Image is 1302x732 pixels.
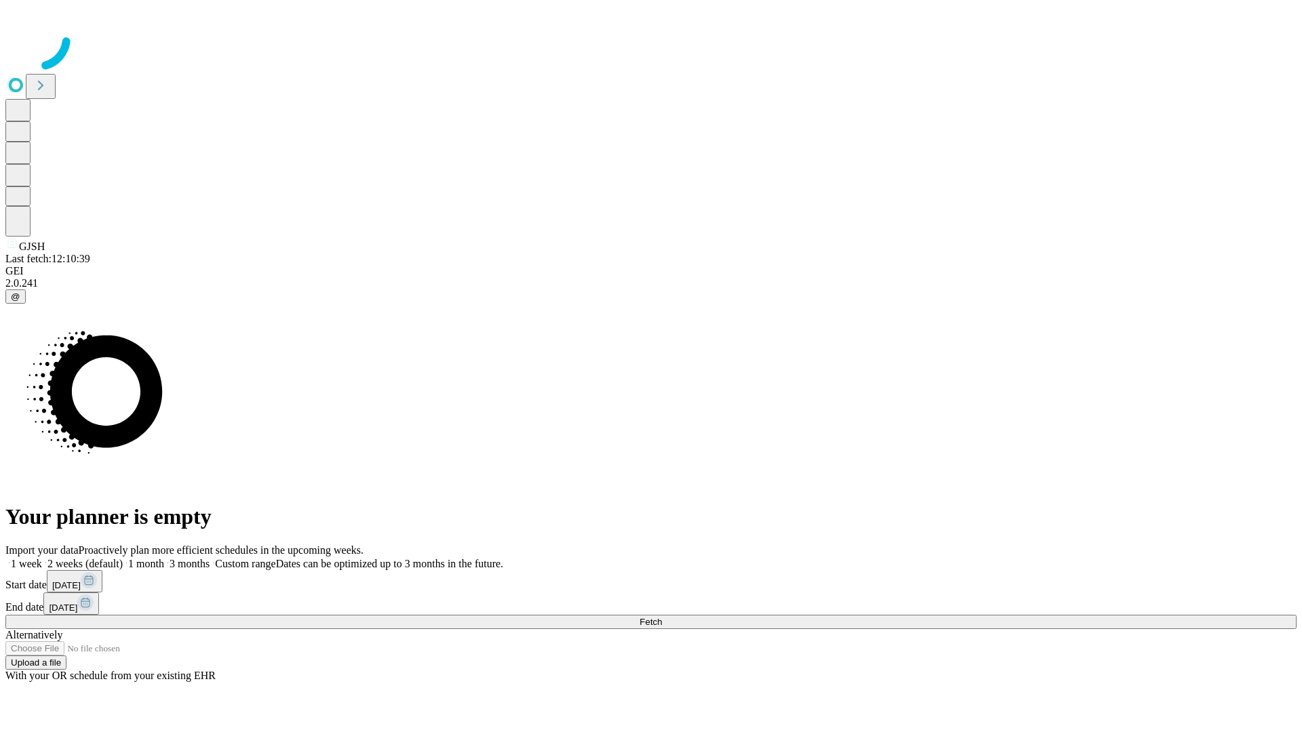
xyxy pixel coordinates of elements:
[5,504,1297,529] h1: Your planner is empty
[5,544,79,556] span: Import your data
[5,265,1297,277] div: GEI
[276,558,503,569] span: Dates can be optimized up to 3 months in the future.
[11,291,20,302] span: @
[47,570,102,592] button: [DATE]
[79,544,363,556] span: Proactively plan more efficient schedules in the upcoming weeks.
[215,558,275,569] span: Custom range
[5,670,216,681] span: With your OR schedule from your existing EHR
[128,558,164,569] span: 1 month
[5,253,90,264] span: Last fetch: 12:10:39
[5,629,62,640] span: Alternatively
[43,592,99,615] button: [DATE]
[52,580,81,590] span: [DATE]
[639,617,662,627] span: Fetch
[170,558,210,569] span: 3 months
[19,241,45,252] span: GJSH
[5,655,66,670] button: Upload a file
[5,592,1297,615] div: End date
[47,558,123,569] span: 2 weeks (default)
[5,277,1297,289] div: 2.0.241
[5,570,1297,592] div: Start date
[5,615,1297,629] button: Fetch
[11,558,42,569] span: 1 week
[5,289,26,304] button: @
[49,603,77,613] span: [DATE]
